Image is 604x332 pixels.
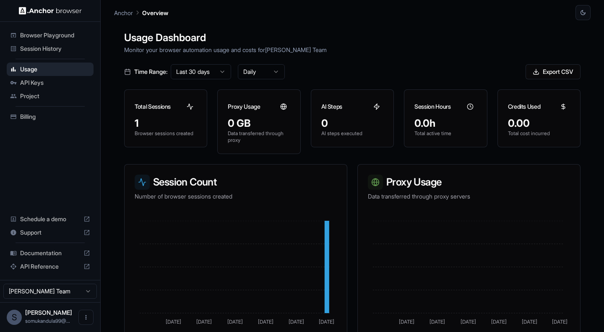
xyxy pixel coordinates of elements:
tspan: [DATE] [319,319,334,325]
h3: Proxy Usage [228,102,260,111]
p: Data transferred through proxy servers [368,192,570,201]
tspan: [DATE] [196,319,212,325]
h3: AI Steps [321,102,342,111]
span: Billing [20,112,90,121]
h3: Session Hours [414,102,450,111]
nav: breadcrumb [114,8,168,17]
div: 0.0h [414,117,476,130]
h3: Session Count [135,175,337,190]
div: API Reference [7,260,94,273]
p: Anchor [114,8,133,17]
tspan: [DATE] [166,319,181,325]
span: API Keys [20,78,90,87]
span: Support [20,228,80,237]
h3: Credits Used [508,102,541,111]
span: API Reference [20,262,80,271]
p: Overview [142,8,168,17]
p: AI steps executed [321,130,383,137]
div: Support [7,226,94,239]
div: 1 [135,117,197,130]
div: 0 [321,117,383,130]
tspan: [DATE] [227,319,243,325]
span: Schedule a demo [20,215,80,223]
tspan: [DATE] [522,319,537,325]
div: S [7,310,22,325]
div: 0.00 [508,117,570,130]
div: Project [7,89,94,103]
img: Anchor Logo [19,7,82,15]
p: Monitor your browser automation usage and costs for [PERSON_NAME] Team [124,45,581,54]
p: Browser sessions created [135,130,197,137]
h3: Proxy Usage [368,175,570,190]
div: Usage [7,63,94,76]
button: Open menu [78,310,94,325]
div: Documentation [7,246,94,260]
p: Number of browser sessions created [135,192,337,201]
tspan: [DATE] [491,319,507,325]
tspan: [DATE] [461,319,476,325]
div: Browser Playground [7,29,94,42]
h1: Usage Dashboard [124,30,581,45]
span: Documentation [20,249,80,257]
span: Usage [20,65,90,73]
span: Somu Kandula [25,309,72,316]
div: API Keys [7,76,94,89]
tspan: [DATE] [552,319,568,325]
span: somukandula99@gmail.com [25,318,70,324]
span: Project [20,92,90,100]
p: Data transferred through proxy [228,130,290,144]
div: Billing [7,110,94,123]
tspan: [DATE] [430,319,445,325]
tspan: [DATE] [289,319,304,325]
div: Schedule a demo [7,212,94,226]
p: Total cost incurred [508,130,570,137]
div: 0 GB [228,117,290,130]
span: Browser Playground [20,31,90,39]
tspan: [DATE] [258,319,273,325]
button: Export CSV [526,64,581,79]
div: Session History [7,42,94,55]
span: Session History [20,44,90,53]
span: Time Range: [134,68,167,76]
tspan: [DATE] [399,319,414,325]
p: Total active time [414,130,476,137]
h3: Total Sessions [135,102,171,111]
